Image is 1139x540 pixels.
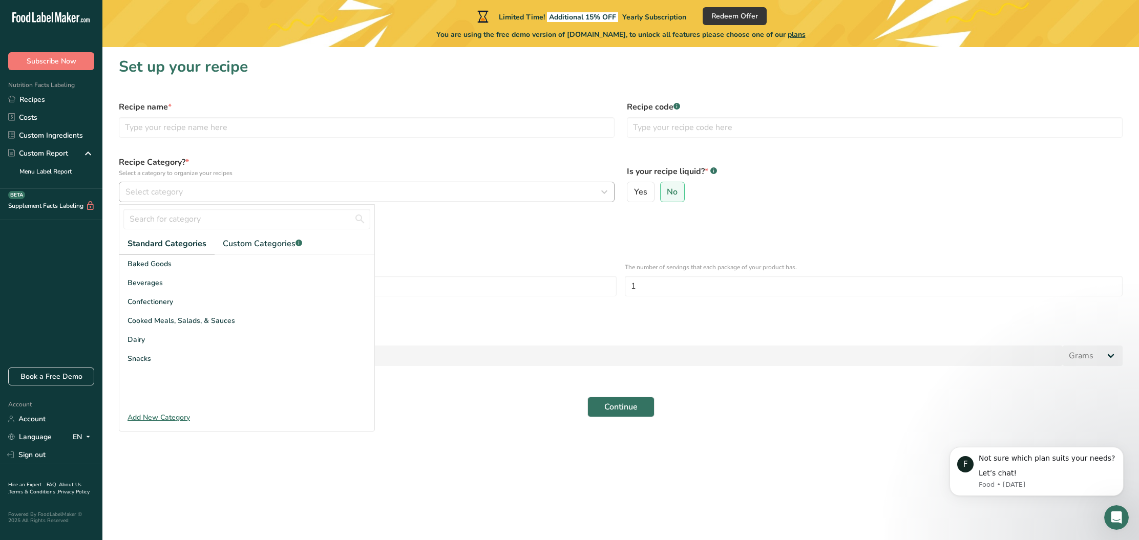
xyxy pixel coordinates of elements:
span: Yes [634,187,647,197]
iframe: Intercom live chat [1104,505,1129,530]
div: Custom Report [8,148,68,159]
span: Confectionery [128,296,173,307]
span: Additional 15% OFF [547,12,618,22]
a: FAQ . [47,481,59,488]
div: BETA [8,191,25,199]
button: Continue [587,397,655,417]
span: plans [788,30,806,39]
a: Book a Free Demo [8,368,94,385]
span: Continue [604,401,638,413]
div: Limited Time! [475,10,686,23]
div: Define serving size details [119,221,1123,233]
h1: Set up your recipe [119,55,1123,78]
a: Privacy Policy [58,488,90,495]
input: Search for category [123,209,370,229]
span: Baked Goods [128,258,172,269]
span: Dairy [128,334,145,345]
span: Standard Categories [128,237,206,250]
span: Redeem Offer [711,11,758,21]
label: Recipe name [119,101,615,113]
span: Beverages [128,277,163,288]
label: Recipe Category? [119,156,615,178]
input: Type your recipe name here [119,117,615,138]
button: Redeem Offer [703,7,767,25]
div: Add New Category [119,412,374,423]
span: Cooked Meals, Salads, & Sauces [128,315,235,326]
div: OR [113,303,134,312]
a: Hire an Expert . [8,481,45,488]
p: Add recipe serving size. [119,332,1123,341]
span: Custom Categories [223,237,302,250]
div: EN [73,431,94,443]
span: Yearly Subscription [622,12,686,22]
label: Is your recipe liquid? [627,165,1123,178]
p: The number of servings that each package of your product has. [625,263,1123,272]
input: Type your recipe code here [627,117,1123,138]
span: No [667,187,678,197]
div: Specify the number of servings the recipe makes OR Fix a specific serving weight [119,233,1123,242]
span: You are using the free demo version of [DOMAIN_NAME], to unlock all features please choose one of... [436,29,806,40]
label: Recipe code [627,101,1123,113]
a: About Us . [8,481,81,495]
span: Snacks [128,353,151,364]
span: Select category [125,186,183,198]
p: Select a category to organize your recipes [119,168,615,178]
span: Subscribe Now [27,56,76,67]
div: Powered By FoodLabelMaker © 2025 All Rights Reserved [8,511,94,524]
button: Select category [119,182,615,202]
a: Language [8,428,52,446]
a: Terms & Conditions . [9,488,58,495]
iframe: Intercom notifications message [934,432,1139,512]
button: Subscribe Now [8,52,94,70]
input: Type your serving size here [119,345,1063,366]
